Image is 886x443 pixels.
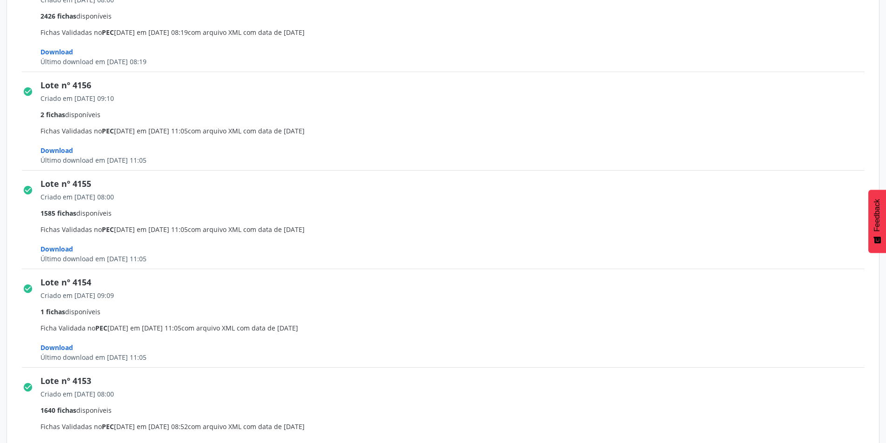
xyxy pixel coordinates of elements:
[40,155,871,165] div: Último download em [DATE] 11:05
[40,110,65,119] span: 2 fichas
[40,276,871,289] div: Lote nº 4154
[40,110,871,119] div: disponíveis
[102,225,114,234] span: PEC
[40,254,871,264] div: Último download em [DATE] 11:05
[181,324,298,332] span: com arquivo XML com data de [DATE]
[40,405,871,415] div: disponíveis
[23,382,33,392] i: check_circle
[40,146,73,155] span: Download
[40,406,76,415] span: 1640 fichas
[40,245,73,253] span: Download
[40,93,871,165] span: Fichas Validadas no [DATE] em [DATE] 11:05
[95,324,107,332] span: PEC
[40,291,871,362] span: Ficha Validada no [DATE] em [DATE] 11:05
[40,192,871,264] span: Fichas Validadas no [DATE] em [DATE] 11:05
[102,422,114,431] span: PEC
[188,422,305,431] span: com arquivo XML com data de [DATE]
[102,126,114,135] span: PEC
[188,225,305,234] span: com arquivo XML com data de [DATE]
[40,209,76,218] span: 1585 fichas
[40,93,871,103] div: Criado em [DATE] 09:10
[188,126,305,135] span: com arquivo XML com data de [DATE]
[40,307,65,316] span: 1 fichas
[188,28,305,37] span: com arquivo XML com data de [DATE]
[40,11,871,21] div: disponíveis
[40,79,871,92] div: Lote nº 4156
[40,291,871,300] div: Criado em [DATE] 09:09
[40,343,73,352] span: Download
[102,28,114,37] span: PEC
[23,185,33,195] i: check_circle
[40,178,871,190] div: Lote nº 4155
[40,389,871,399] div: Criado em [DATE] 08:00
[40,352,871,362] div: Último download em [DATE] 11:05
[23,86,33,97] i: check_circle
[40,208,871,218] div: disponíveis
[873,199,881,231] span: Feedback
[40,307,871,317] div: disponíveis
[40,47,73,56] span: Download
[40,12,76,20] span: 2426 fichas
[868,190,886,253] button: Feedback - Mostrar pesquisa
[40,57,871,66] div: Último download em [DATE] 08:19
[40,375,871,387] div: Lote nº 4153
[23,284,33,294] i: check_circle
[40,192,871,202] div: Criado em [DATE] 08:00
